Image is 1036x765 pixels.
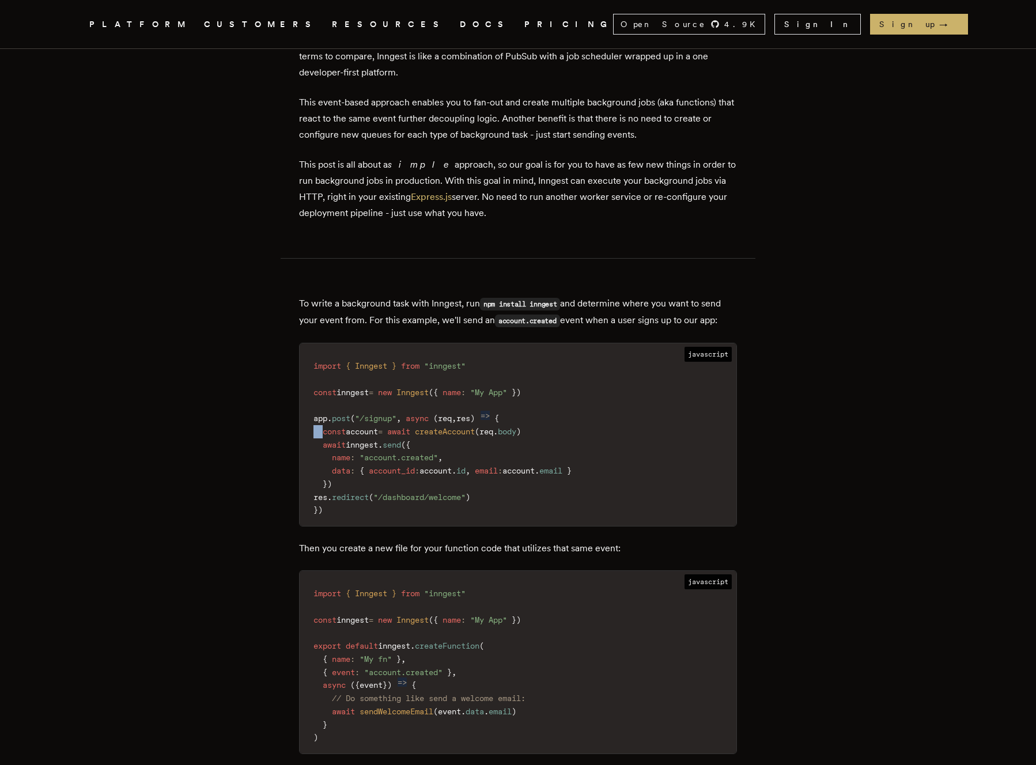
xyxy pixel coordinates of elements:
span: Inngest [355,361,387,370]
span: account [502,466,535,475]
span: inngest [336,615,369,624]
span: ( [475,427,479,436]
span: ( [369,493,373,502]
span: . [493,427,498,436]
span: { [355,680,360,690]
span: createAccount [415,427,475,436]
span: ( [429,388,433,397]
span: . [327,493,332,502]
span: data [332,466,350,475]
a: Sign In [774,14,861,35]
span: : [498,466,502,475]
span: req [438,414,452,423]
span: event [360,680,383,690]
span: : [461,615,466,624]
span: } [396,654,401,664]
span: "account.created" [364,668,443,677]
span: email [489,707,512,716]
p: Then you create a new file for your function code that utilizes that same event: [299,540,737,556]
span: . [461,707,466,716]
span: id [456,466,466,475]
span: const [313,388,336,397]
span: javascript [685,574,732,589]
span: inngest [378,641,410,650]
span: name [332,453,350,462]
span: import [313,589,341,598]
span: email [475,466,498,475]
a: Express.js [411,191,452,202]
span: } [392,361,396,370]
span: . [452,466,456,475]
em: simple [388,159,455,170]
span: createFunction [415,641,479,650]
span: "My fn" [360,654,392,664]
span: } [392,589,396,598]
span: { [346,589,350,598]
span: res [456,414,470,423]
span: email [539,466,562,475]
span: from [401,361,419,370]
span: default [346,641,378,650]
span: const [323,427,346,436]
span: : [415,466,419,475]
span: await [323,440,346,449]
span: ( [401,440,406,449]
span: { [411,680,416,690]
span: : [355,668,360,677]
span: 4.9 K [724,18,762,30]
span: import [313,361,341,370]
span: account [346,427,378,436]
span: ) [470,414,475,423]
span: , [466,466,470,475]
span: } [323,479,327,488]
span: ) [318,505,323,514]
a: PRICING [524,17,613,32]
span: "/dashboard/welcome" [373,493,466,502]
a: CUSTOMERS [204,17,318,32]
span: } [512,615,516,624]
span: account_id [369,466,415,475]
span: ) [327,479,332,488]
span: app [313,414,327,423]
span: inngest [346,440,378,449]
span: javascript [685,347,732,362]
span: = [369,388,373,397]
span: , [396,414,401,423]
span: ( [433,414,438,423]
span: "My App" [470,388,507,397]
span: : [461,388,466,397]
span: ( [350,414,355,423]
span: . [410,641,415,650]
span: "My App" [470,615,507,624]
span: : [350,453,355,462]
span: new [378,388,392,397]
span: from [401,589,419,598]
span: ( [433,707,438,716]
p: This event-based approach enables you to fan-out and create multiple background jobs (aka functio... [299,94,737,143]
span: , [401,654,406,664]
span: ( [350,680,355,690]
span: { [433,388,438,397]
span: Inngest [396,388,429,397]
span: Inngest [396,615,429,624]
span: new [378,615,392,624]
span: send [383,440,401,449]
span: ( [479,641,484,650]
span: export [313,641,341,650]
span: event [332,668,355,677]
span: } [313,505,318,514]
span: => [481,411,490,420]
code: npm install inngest [480,298,560,310]
span: PLATFORM [89,17,190,32]
a: Sign up [870,14,968,35]
span: ) [516,427,521,436]
span: } [447,668,452,677]
span: "inngest" [424,361,466,370]
span: async [406,414,429,423]
span: . [484,707,489,716]
span: await [332,707,355,716]
span: . [535,466,539,475]
span: ) [466,493,470,502]
span: ) [387,680,392,690]
span: = [378,427,383,436]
